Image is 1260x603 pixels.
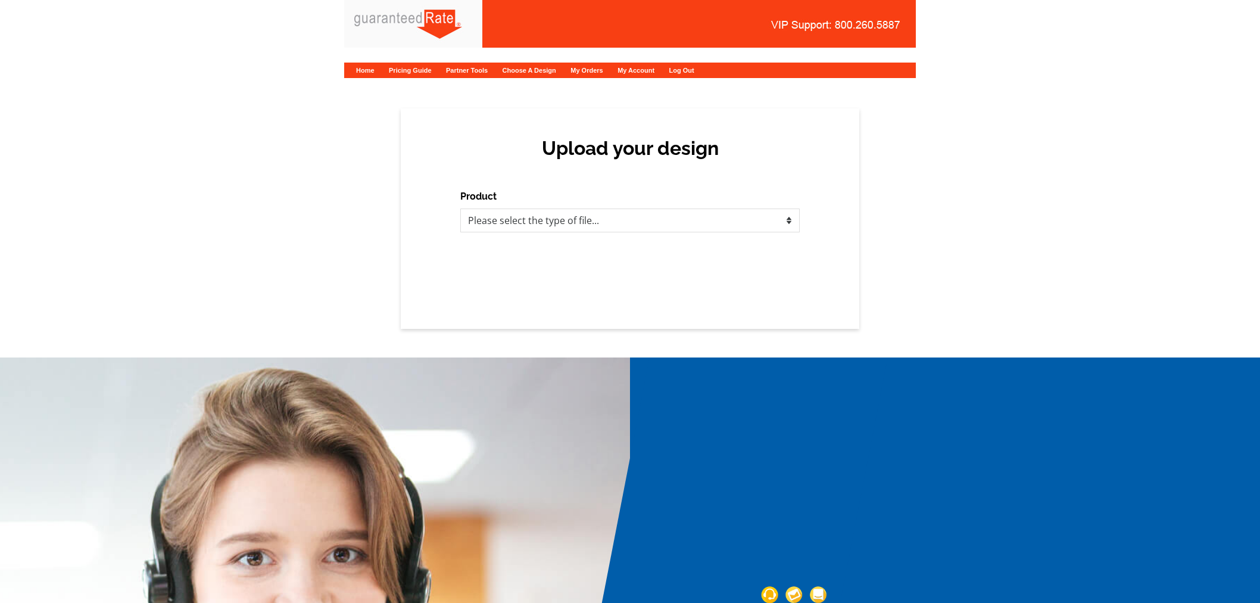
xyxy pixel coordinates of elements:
[503,67,556,74] a: Choose A Design
[570,67,603,74] a: My Orders
[669,67,694,74] a: Log Out
[761,586,778,603] img: support-img-1.png
[460,189,497,204] label: Product
[785,586,802,603] img: support-img-2.png
[810,586,827,603] img: support-img-3_1.png
[472,137,788,160] h2: Upload your design
[617,67,654,74] a: My Account
[356,67,375,74] a: Home
[446,67,488,74] a: Partner Tools
[389,67,432,74] a: Pricing Guide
